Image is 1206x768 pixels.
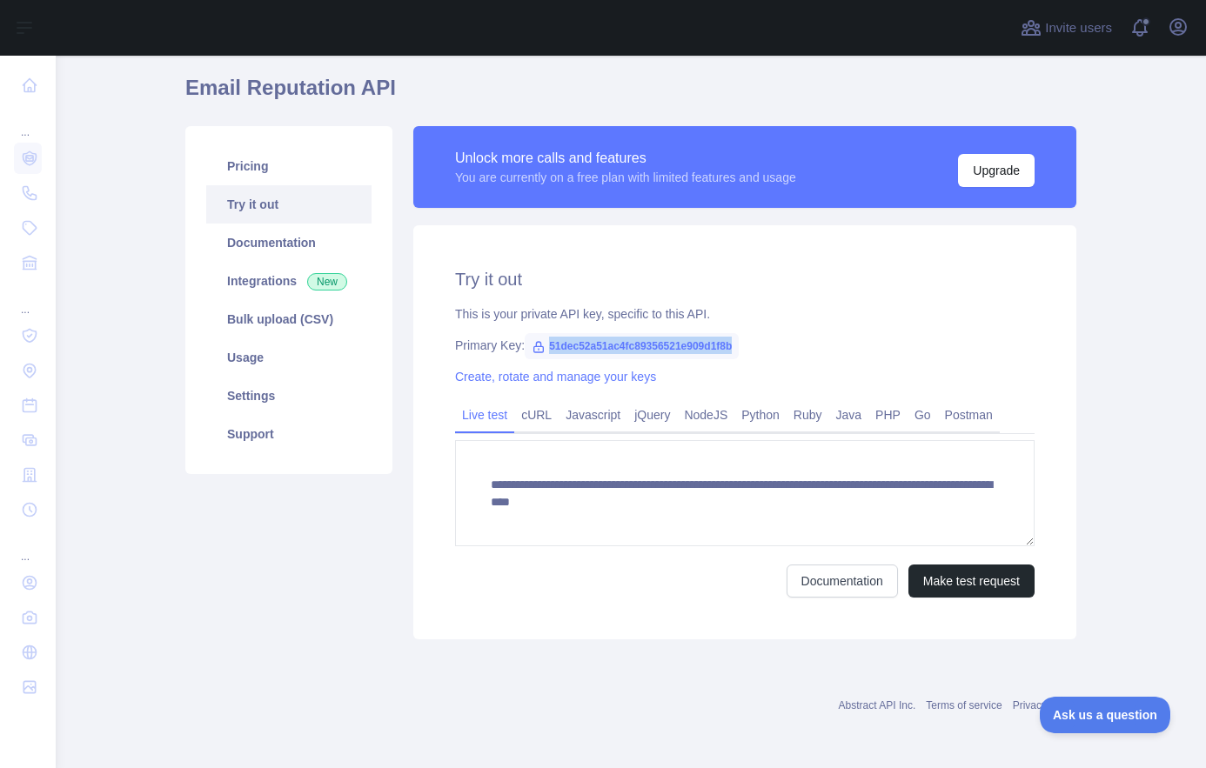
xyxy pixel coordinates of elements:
[868,401,908,429] a: PHP
[206,300,372,338] a: Bulk upload (CSV)
[525,333,739,359] span: 51dec52a51ac4fc89356521e909d1f8b
[627,401,677,429] a: jQuery
[206,377,372,415] a: Settings
[926,699,1002,711] a: Terms of service
[206,415,372,453] a: Support
[908,564,1035,598] button: Make test request
[455,370,656,384] a: Create, rotate and manage your keys
[307,273,347,291] span: New
[14,282,42,317] div: ...
[455,305,1035,323] div: This is your private API key, specific to this API.
[839,699,916,711] a: Abstract API Inc.
[938,401,1000,429] a: Postman
[514,401,559,429] a: cURL
[455,169,796,186] div: You are currently on a free plan with limited features and usage
[787,401,829,429] a: Ruby
[455,267,1035,291] h2: Try it out
[455,401,514,429] a: Live test
[1040,697,1171,733] iframe: Toggle Customer Support
[734,401,787,429] a: Python
[185,74,1076,116] h1: Email Reputation API
[206,147,372,185] a: Pricing
[829,401,869,429] a: Java
[958,154,1035,187] button: Upgrade
[1017,14,1116,42] button: Invite users
[14,104,42,139] div: ...
[206,338,372,377] a: Usage
[206,262,372,300] a: Integrations New
[677,401,734,429] a: NodeJS
[14,529,42,564] div: ...
[455,337,1035,354] div: Primary Key:
[787,564,898,598] a: Documentation
[1013,699,1076,711] a: Privacy policy
[455,148,796,169] div: Unlock more calls and features
[206,185,372,224] a: Try it out
[206,224,372,262] a: Documentation
[1045,18,1112,38] span: Invite users
[559,401,627,429] a: Javascript
[908,401,938,429] a: Go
